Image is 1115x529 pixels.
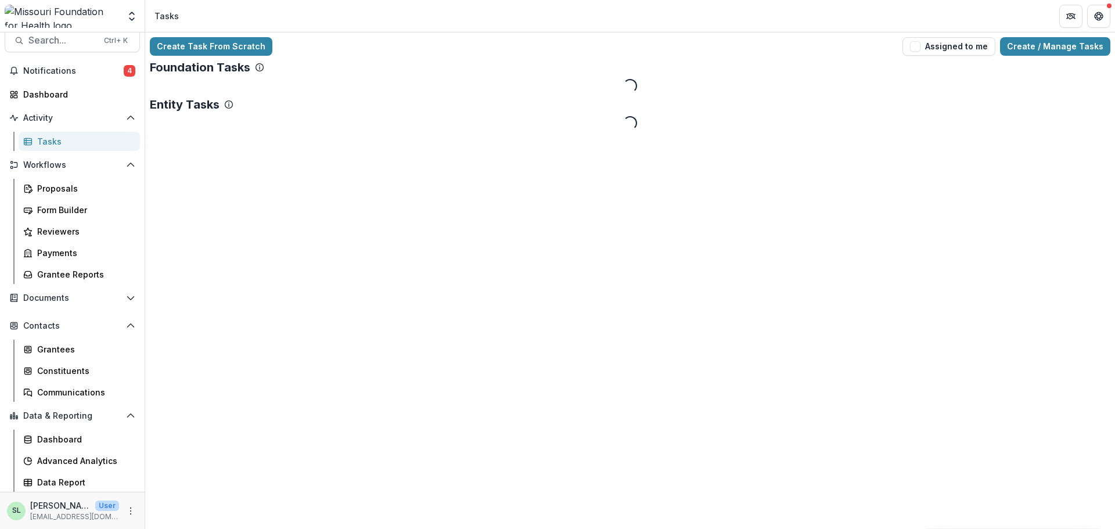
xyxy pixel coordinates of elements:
div: Advanced Analytics [37,455,131,467]
button: Open Workflows [5,156,140,174]
div: Payments [37,247,131,259]
div: Constituents [37,365,131,377]
button: Open entity switcher [124,5,140,28]
a: Tasks [19,132,140,151]
a: Form Builder [19,200,140,219]
span: Contacts [23,321,121,331]
button: Open Data & Reporting [5,406,140,425]
div: Communications [37,386,131,398]
a: Dashboard [19,430,140,449]
p: [EMAIL_ADDRESS][DOMAIN_NAME] [30,512,119,522]
button: Open Activity [5,109,140,127]
span: Workflows [23,160,121,170]
div: Form Builder [37,204,131,216]
a: Grantee Reports [19,265,140,284]
div: Grantee Reports [37,268,131,280]
a: Communications [19,383,140,402]
a: Create Task From Scratch [150,37,272,56]
button: Assigned to me [902,37,995,56]
span: 4 [124,65,135,77]
div: Dashboard [37,433,131,445]
a: Grantees [19,340,140,359]
button: Notifications4 [5,62,140,80]
a: Constituents [19,361,140,380]
button: Search... [5,29,140,52]
div: Tasks [154,10,179,22]
div: Reviewers [37,225,131,237]
button: Open Contacts [5,316,140,335]
a: Reviewers [19,222,140,241]
div: Sada Lindsey [12,507,21,514]
button: Open Documents [5,289,140,307]
a: Data Report [19,473,140,492]
a: Payments [19,243,140,262]
p: Foundation Tasks [150,60,250,74]
button: More [124,504,138,518]
nav: breadcrumb [150,8,184,24]
span: Activity [23,113,121,123]
div: Grantees [37,343,131,355]
div: Dashboard [23,88,131,100]
p: User [95,501,119,511]
a: Dashboard [5,85,140,104]
a: Advanced Analytics [19,451,140,470]
span: Notifications [23,66,124,76]
div: Proposals [37,182,131,195]
span: Data & Reporting [23,411,121,421]
div: Data Report [37,476,131,488]
img: Missouri Foundation for Health logo [5,5,119,28]
a: Create / Manage Tasks [1000,37,1110,56]
span: Search... [28,35,97,46]
p: Entity Tasks [150,98,220,111]
a: Proposals [19,179,140,198]
div: Ctrl + K [102,34,130,47]
span: Documents [23,293,121,303]
div: Tasks [37,135,131,147]
button: Partners [1059,5,1082,28]
button: Get Help [1087,5,1110,28]
p: [PERSON_NAME] [30,499,91,512]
